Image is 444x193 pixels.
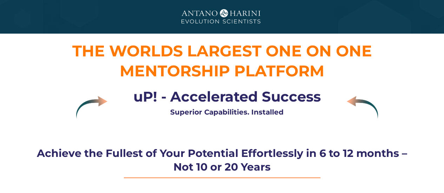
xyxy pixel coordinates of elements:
[37,147,407,173] strong: Achieve the Fullest of Your Potential Effortlessly in 6 to 12 months – Not 10 or 20 Years
[347,96,378,119] img: Layer 9 copy
[133,88,321,105] strong: uP! - Accelerated Success
[134,61,324,80] span: entorship Platform
[170,4,275,30] img: A&H_Ev png
[170,108,284,116] strong: Superior Capabilities. Installed
[72,41,372,80] span: THE WORLDS LARGEST ONE ON ONE M
[76,96,107,119] img: Layer 9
